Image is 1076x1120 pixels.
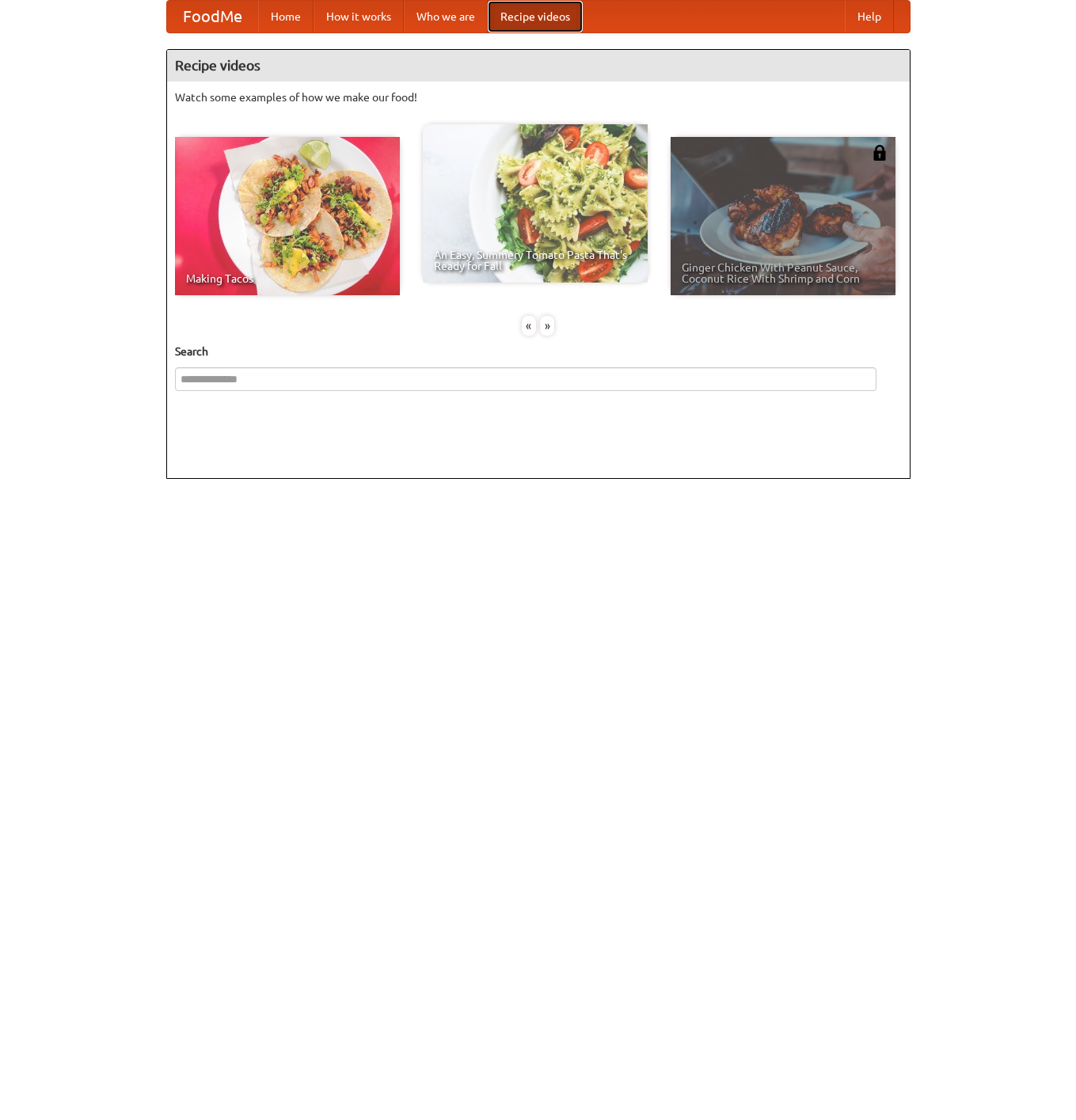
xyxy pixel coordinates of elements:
div: « [522,316,536,336]
span: Making Tacos [186,273,389,284]
p: Watch some examples of how we make our food! [175,89,902,105]
a: Help [845,1,894,32]
img: 483408.png [872,145,888,161]
a: Home [258,1,314,32]
span: An Easy, Summery Tomato Pasta That's Ready for Fall [434,249,637,271]
div: » [540,316,554,336]
a: Making Tacos [175,137,400,295]
a: How it works [314,1,404,32]
h4: Recipe videos [167,50,910,82]
a: Recipe videos [488,1,583,32]
h5: Search [175,344,902,359]
a: An Easy, Summery Tomato Pasta That's Ready for Fall [423,124,648,283]
a: Who we are [404,1,488,32]
a: FoodMe [167,1,258,32]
